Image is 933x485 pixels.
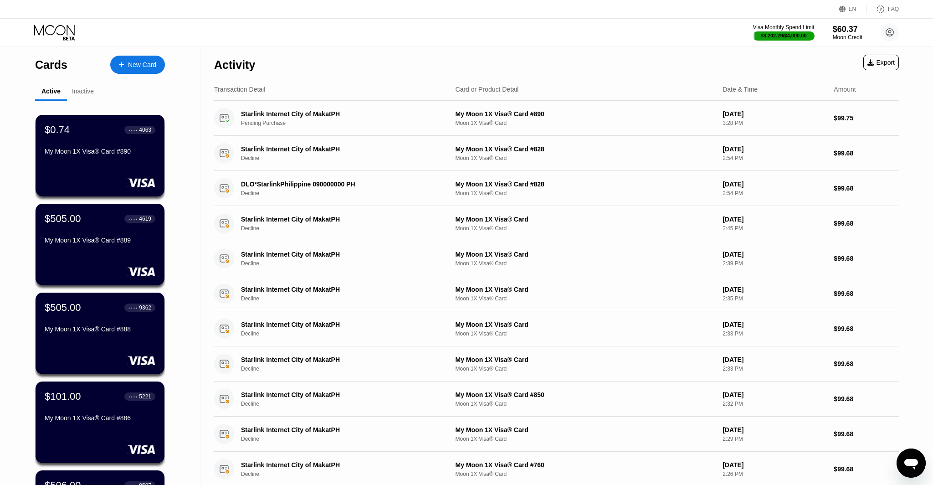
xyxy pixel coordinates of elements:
[723,251,826,258] div: [DATE]
[456,181,716,188] div: My Moon 1X Visa® Card #828
[45,391,81,402] div: $101.00
[241,190,451,196] div: Decline
[723,436,826,442] div: 2:29 PM
[214,241,899,276] div: Starlink Internet City of MakatPHDeclineMy Moon 1X Visa® CardMoon 1X Visa® Card[DATE]2:39 PM$99.68
[41,88,61,95] div: Active
[834,325,899,332] div: $99.68
[456,225,716,232] div: Moon 1X Visa® Card
[214,311,899,346] div: Starlink Internet City of MakatPHDeclineMy Moon 1X Visa® CardMoon 1X Visa® Card[DATE]2:33 PM$99.68
[456,86,519,93] div: Card or Product Detail
[45,414,155,422] div: My Moon 1X Visa® Card #886
[241,145,437,153] div: Starlink Internet City of MakatPH
[456,190,716,196] div: Moon 1X Visa® Card
[834,465,899,473] div: $99.68
[723,401,826,407] div: 2:32 PM
[241,225,451,232] div: Decline
[456,260,716,267] div: Moon 1X Visa® Card
[45,148,155,155] div: My Moon 1X Visa® Card #890
[834,395,899,402] div: $99.68
[45,302,81,314] div: $505.00
[214,136,899,171] div: Starlink Internet City of MakatPHDeclineMy Moon 1X Visa® Card #828Moon 1X Visa® Card[DATE]2:54 PM...
[241,426,437,433] div: Starlink Internet City of MakatPH
[456,426,716,433] div: My Moon 1X Visa® Card
[241,391,437,398] div: Starlink Internet City of MakatPH
[456,471,716,477] div: Moon 1X Visa® Card
[241,356,437,363] div: Starlink Internet City of MakatPH
[456,366,716,372] div: Moon 1X Visa® Card
[723,286,826,293] div: [DATE]
[214,206,899,241] div: Starlink Internet City of MakatPHDeclineMy Moon 1X Visa® CardMoon 1X Visa® Card[DATE]2:45 PM$99.68
[241,286,437,293] div: Starlink Internet City of MakatPH
[849,6,856,12] div: EN
[36,204,164,285] div: $505.00● ● ● ●4619My Moon 1X Visa® Card #889
[72,88,94,95] div: Inactive
[456,461,716,469] div: My Moon 1X Visa® Card #760
[723,426,826,433] div: [DATE]
[456,391,716,398] div: My Moon 1X Visa® Card #850
[45,124,70,136] div: $0.74
[139,393,151,400] div: 5221
[723,391,826,398] div: [DATE]
[723,260,826,267] div: 2:39 PM
[723,181,826,188] div: [DATE]
[723,321,826,328] div: [DATE]
[214,346,899,382] div: Starlink Internet City of MakatPHDeclineMy Moon 1X Visa® CardMoon 1X Visa® Card[DATE]2:33 PM$99.68
[139,304,151,311] div: 9362
[723,216,826,223] div: [DATE]
[456,436,716,442] div: Moon 1X Visa® Card
[241,295,451,302] div: Decline
[723,471,826,477] div: 2:26 PM
[833,34,862,41] div: Moon Credit
[241,110,437,118] div: Starlink Internet City of MakatPH
[834,290,899,297] div: $99.68
[128,217,138,220] div: ● ● ● ●
[723,225,826,232] div: 2:45 PM
[723,295,826,302] div: 2:35 PM
[834,220,899,227] div: $99.68
[456,286,716,293] div: My Moon 1X Visa® Card
[36,115,164,196] div: $0.74● ● ● ●4063My Moon 1X Visa® Card #890
[241,120,451,126] div: Pending Purchase
[36,382,164,463] div: $101.00● ● ● ●5221My Moon 1X Visa® Card #886
[897,449,926,478] iframe: Button to launch messaging window
[241,155,451,161] div: Decline
[241,216,437,223] div: Starlink Internet City of MakatPH
[834,360,899,367] div: $99.68
[761,33,807,38] div: $8,202.29 / $4,000.00
[456,251,716,258] div: My Moon 1X Visa® Card
[241,436,451,442] div: Decline
[241,401,451,407] div: Decline
[35,58,67,72] div: Cards
[36,293,164,374] div: $505.00● ● ● ●9362My Moon 1X Visa® Card #888
[723,155,826,161] div: 2:54 PM
[214,382,899,417] div: Starlink Internet City of MakatPHDeclineMy Moon 1X Visa® Card #850Moon 1X Visa® Card[DATE]2:32 PM...
[753,24,814,31] div: Visa Monthly Spend Limit
[834,255,899,262] div: $99.68
[214,417,899,452] div: Starlink Internet City of MakatPHDeclineMy Moon 1X Visa® CardMoon 1X Visa® Card[DATE]2:29 PM$99.68
[834,150,899,157] div: $99.68
[723,366,826,372] div: 2:33 PM
[214,276,899,311] div: Starlink Internet City of MakatPHDeclineMy Moon 1X Visa® CardMoon 1X Visa® Card[DATE]2:35 PM$99.68
[241,321,437,328] div: Starlink Internet City of MakatPH
[456,110,716,118] div: My Moon 1X Visa® Card #890
[241,181,437,188] div: DLO*StarlinkPhilippine 090000000 PH
[214,58,255,72] div: Activity
[139,127,151,133] div: 4063
[834,114,899,122] div: $99.75
[128,306,138,309] div: ● ● ● ●
[456,120,716,126] div: Moon 1X Visa® Card
[833,25,862,34] div: $60.37
[241,260,451,267] div: Decline
[834,430,899,438] div: $99.68
[128,395,138,398] div: ● ● ● ●
[833,25,862,41] div: $60.37Moon Credit
[128,61,156,69] div: New Card
[241,330,451,337] div: Decline
[867,59,895,66] div: Export
[456,145,716,153] div: My Moon 1X Visa® Card #828
[723,86,758,93] div: Date & Time
[241,251,437,258] div: Starlink Internet City of MakatPH
[45,213,81,225] div: $505.00
[863,55,899,70] div: Export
